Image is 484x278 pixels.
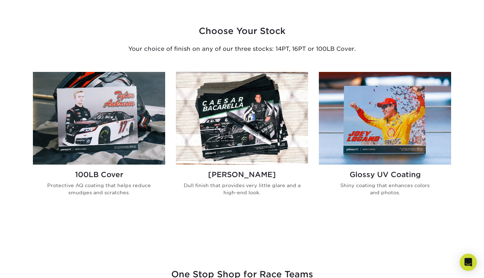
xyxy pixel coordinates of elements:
[182,182,302,196] p: Dull finish that provides very little glare and a high-end look.
[90,43,394,55] p: Your choice of finish on any of our three stocks: 14PT, 16PT or 100LB Cover.
[33,25,451,38] h3: Choose Your Stock
[39,170,159,179] h2: 100LB Cover
[319,72,451,165] img: Glossy UV Coated Autograph Cards
[325,182,445,196] p: Shiny coating that enhances colors and photos.
[319,72,451,208] a: Glossy UV Coated Autograph Cards Glossy UV Coating Shiny coating that enhances colors and photos.
[33,72,165,208] a: 100LB Gloss Race Hero Card 100LB Cover Protective AQ coating that helps reduce smudges and scratc...
[176,72,308,208] a: Matte NASCAR Hero Cards [PERSON_NAME] Dull finish that provides very little glare and a high-end ...
[33,72,165,165] img: 100LB Gloss Race Hero Card
[39,182,159,196] p: Protective AQ coating that helps reduce smudges and scratches.
[176,72,308,165] img: Matte NASCAR Hero Cards
[2,256,61,275] iframe: Google Customer Reviews
[182,170,302,179] h2: [PERSON_NAME]
[460,254,477,271] div: Open Intercom Messenger
[325,170,445,179] h2: Glossy UV Coating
